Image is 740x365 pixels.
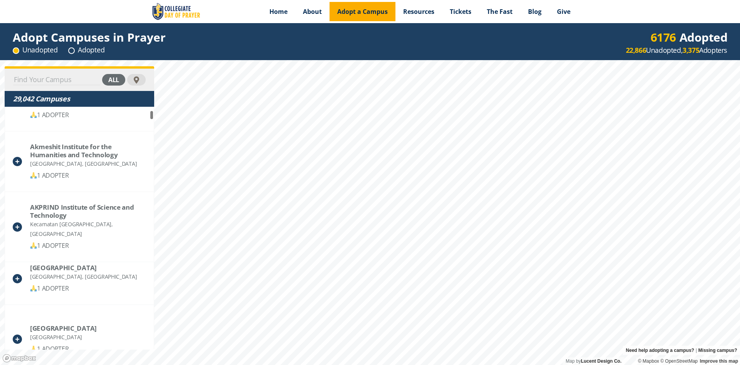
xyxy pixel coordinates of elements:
[30,219,146,239] div: Kecamatan [GEOGRAPHIC_DATA], [GEOGRAPHIC_DATA]
[30,272,137,281] div: [GEOGRAPHIC_DATA], [GEOGRAPHIC_DATA]
[638,358,659,364] a: Mapbox
[698,346,737,355] a: Missing campus?
[295,2,330,21] a: About
[30,242,37,249] img: 🙏
[68,45,104,55] div: Adopted
[626,45,646,55] strong: 22,866
[626,346,694,355] a: Need help adopting a campus?
[479,2,520,21] a: The Fast
[30,344,97,354] div: 1 ADOPTER
[30,324,97,332] div: Aksaray University
[30,346,37,352] img: 🙏
[487,7,513,16] span: The Fast
[102,74,125,86] div: all
[2,354,36,363] a: Mapbox logo
[528,7,542,16] span: Blog
[30,264,137,272] div: AKS University
[262,2,295,21] a: Home
[30,203,146,219] div: AKPRIND Institute of Science and Technology
[651,32,728,42] div: Adopted
[442,2,479,21] a: Tickets
[563,357,624,365] div: Map by
[13,45,57,55] div: Unadopted
[330,2,395,21] a: Adopt a Campus
[581,358,621,364] a: Lucent Design Co.
[683,45,699,55] strong: 3,375
[623,346,740,355] div: |
[13,32,166,42] div: Adopt Campuses in Prayer
[30,112,37,118] img: 🙏
[395,2,442,21] a: Resources
[13,74,100,85] input: Find Your Campus
[520,2,549,21] a: Blog
[651,32,676,42] div: 6176
[30,284,137,293] div: 1 ADOPTER
[30,241,146,251] div: 1 ADOPTER
[30,159,146,168] div: [GEOGRAPHIC_DATA], [GEOGRAPHIC_DATA]
[700,358,738,364] a: Improve this map
[30,172,37,178] img: 🙏
[403,7,434,16] span: Resources
[30,171,146,180] div: 1 ADOPTER
[30,110,146,120] div: 1 ADOPTER
[660,358,698,364] a: OpenStreetMap
[269,7,288,16] span: Home
[30,143,146,159] div: Akmeshit Institute for the Humanities and Technology
[337,7,388,16] span: Adopt a Campus
[13,94,146,104] div: 29,042 Campuses
[450,7,471,16] span: Tickets
[30,332,97,342] div: [GEOGRAPHIC_DATA]
[557,7,570,16] span: Give
[303,7,322,16] span: About
[30,285,37,291] img: 🙏
[626,45,727,55] div: Unadopted, Adopters
[549,2,578,21] a: Give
